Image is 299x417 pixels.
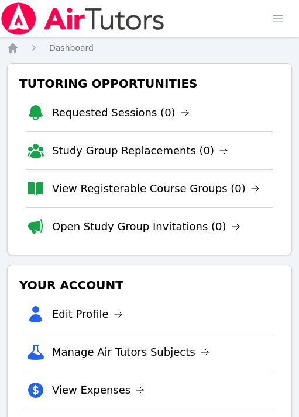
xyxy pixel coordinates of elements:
a: Manage Air Tutors Subjects [52,344,209,360]
a: Open Study Group Invitations (0) [52,218,240,235]
nav: Breadcrumb [7,42,292,54]
a: Edit Profile [52,306,123,322]
h3: Tutoring Opportunities [17,73,282,94]
a: Study Group Replacements (0) [52,143,228,159]
a: Dashboard [49,42,94,54]
span: Dashboard [49,43,94,53]
a: View Registerable Course Groups (0) [52,180,260,197]
h3: Your Account [17,274,282,296]
a: View Expenses [52,382,145,398]
a: Requested Sessions (0) [52,105,190,121]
